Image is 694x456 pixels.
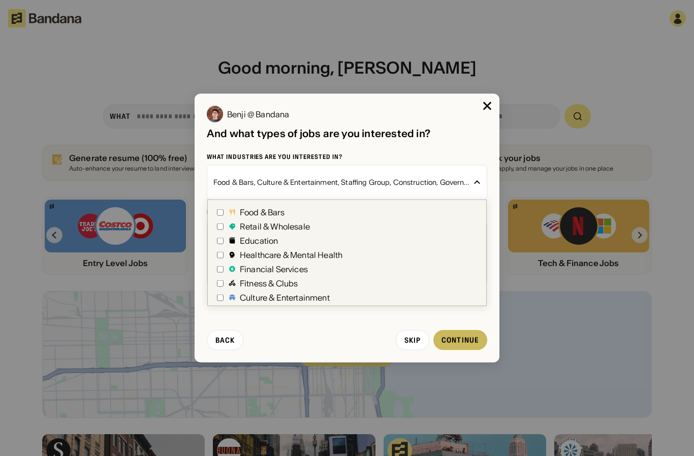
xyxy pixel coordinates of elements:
[213,173,469,191] div: Food & Bars, Culture & Entertainment, Staffing Group, Construction, Government, Retail & Wholesal...
[240,279,298,287] div: Fitness & Clubs
[207,106,223,122] img: Benji @ Bandana
[215,336,235,343] div: Back
[240,265,308,273] div: Financial Services
[240,294,330,302] div: Culture & Entertainment
[207,153,487,161] div: What industries are you interested in?
[207,126,487,141] div: And what types of jobs are you interested in?
[240,208,285,216] div: Food & Bars
[240,251,342,259] div: Healthcare & Mental Health
[240,222,310,231] div: Retail & Wholesale
[207,208,487,216] div: Describe roles you would be interested in
[404,336,421,343] div: Skip
[240,237,278,245] div: Education
[227,110,289,118] div: Benji @ Bandana
[441,336,479,343] div: Continue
